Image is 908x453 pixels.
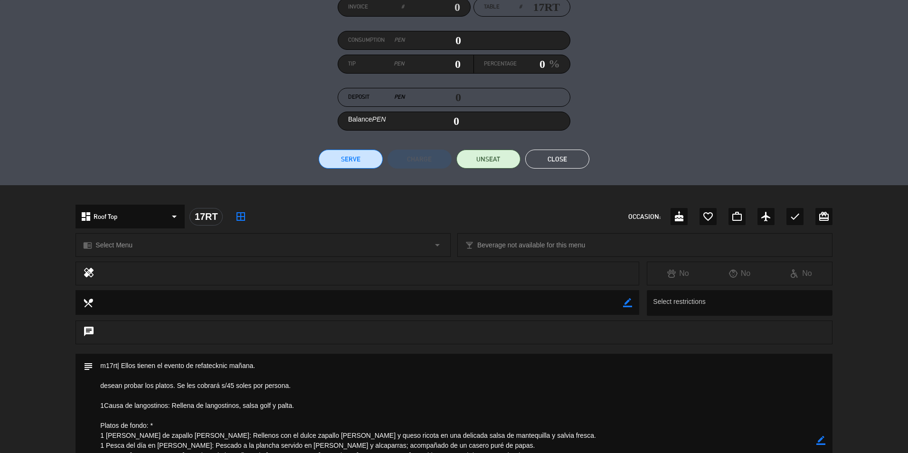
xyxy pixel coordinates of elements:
i: arrow_drop_down [169,211,180,222]
div: No [770,267,832,280]
i: local_dining [83,297,93,308]
label: Consumption [348,36,405,45]
em: PEN [394,59,404,69]
button: UNSEAT [456,150,520,169]
button: Serve [319,150,383,169]
i: card_giftcard [818,211,830,222]
i: healing [83,267,95,280]
button: Close [525,150,589,169]
em: # [401,2,404,12]
label: Percentage [484,59,517,69]
i: chrome_reader_mode [83,241,92,250]
label: Deposit [348,93,405,102]
em: % [545,55,560,73]
div: No [709,267,770,280]
em: # [519,2,522,12]
button: Charge [388,150,452,169]
input: 0 [404,57,461,71]
div: No [647,267,709,280]
span: Select Menu [95,240,132,251]
input: 0 [517,57,545,71]
i: border_all [235,211,246,222]
i: airplanemode_active [760,211,772,222]
span: Roof Top [94,211,117,222]
label: Balance [348,114,386,125]
i: border_color [816,436,825,445]
div: 17RT [189,208,223,226]
label: Invoice [348,2,404,12]
em: PEN [372,115,386,123]
em: PEN [394,93,405,102]
label: Tip [348,59,405,69]
i: subject [83,361,93,371]
i: local_bar [465,241,474,250]
em: PEN [394,36,405,45]
i: favorite_border [702,211,714,222]
input: 0 [405,33,461,47]
span: UNSEAT [476,154,500,164]
i: work_outline [731,211,743,222]
i: arrow_drop_down [432,239,443,251]
i: border_color [623,298,632,307]
i: check [789,211,801,222]
i: chat [83,326,95,339]
span: OCCASION: [628,211,661,222]
span: Beverage not available for this menu [477,240,585,251]
i: cake [673,211,685,222]
span: Table [484,2,500,12]
i: dashboard [80,211,92,222]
